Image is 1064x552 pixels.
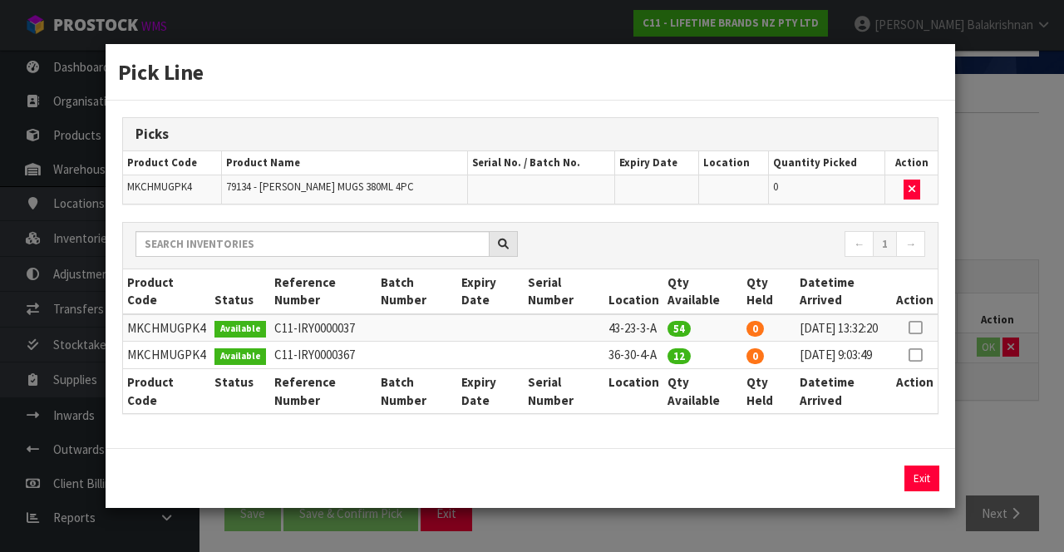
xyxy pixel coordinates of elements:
td: C11-IRY0000037 [270,314,377,342]
td: 36-30-4-A [604,342,663,369]
th: Action [885,151,938,175]
button: Exit [904,466,939,491]
th: Reference Number [270,369,377,413]
td: C11-IRY0000367 [270,342,377,369]
th: Serial No. / Batch No. [468,151,614,175]
span: Available [214,348,267,365]
th: Reference Number [270,269,377,314]
th: Qty Held [742,269,796,314]
span: 0 [773,180,778,194]
th: Quantity Picked [769,151,885,175]
td: MKCHMUGPK4 [123,314,210,342]
td: MKCHMUGPK4 [123,342,210,369]
span: 54 [667,321,691,337]
span: 0 [746,348,764,364]
th: Product Name [221,151,468,175]
th: Expiry Date [457,269,524,314]
a: → [896,231,925,258]
nav: Page navigation [543,231,925,260]
th: Batch Number [377,269,457,314]
th: Batch Number [377,369,457,413]
span: Available [214,321,267,338]
th: Action [892,269,938,314]
input: Search inventories [135,231,490,257]
th: Expiry Date [457,369,524,413]
th: Serial Number [524,269,604,314]
td: [DATE] 13:32:20 [796,314,893,342]
th: Expiry Date [614,151,698,175]
th: Product Code [123,369,210,413]
th: Location [604,269,663,314]
th: Location [699,151,769,175]
th: Serial Number [524,369,604,413]
td: 43-23-3-A [604,314,663,342]
a: ← [845,231,874,258]
th: Product Code [123,151,221,175]
span: 12 [667,348,691,364]
span: 79134 - [PERSON_NAME] MUGS 380ML 4PC [226,180,414,194]
h3: Pick Line [118,57,943,87]
h3: Picks [135,126,925,142]
th: Qty Available [663,269,742,314]
th: Location [604,369,663,413]
th: Action [892,369,938,413]
th: Datetime Arrived [796,369,893,413]
th: Qty Held [742,369,796,413]
th: Qty Available [663,369,742,413]
th: Status [210,269,271,314]
a: 1 [873,231,897,258]
th: Datetime Arrived [796,269,893,314]
th: Product Code [123,269,210,314]
td: [DATE] 9:03:49 [796,342,893,369]
span: 0 [746,321,764,337]
th: Status [210,369,271,413]
span: MKCHMUGPK4 [127,180,192,194]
